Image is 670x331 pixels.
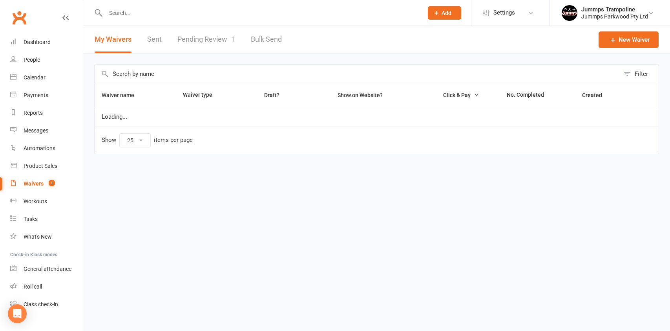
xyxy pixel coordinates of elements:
[24,163,57,169] div: Product Sales
[635,69,648,79] div: Filter
[442,10,451,16] span: Add
[10,51,83,69] a: People
[24,145,55,151] div: Automations
[24,127,48,134] div: Messages
[338,92,383,98] span: Show on Website?
[49,180,55,186] span: 1
[231,35,235,43] span: 1
[24,198,47,204] div: Workouts
[9,8,29,28] a: Clubworx
[443,92,471,98] span: Click & Pay
[582,92,611,98] span: Created
[177,26,235,53] a: Pending Review1
[10,104,83,122] a: Reports
[257,90,288,100] button: Draft?
[95,26,131,53] button: My Waivers
[102,133,193,147] div: Show
[264,92,279,98] span: Draft?
[176,83,240,107] th: Waiver type
[95,65,620,83] input: Search by name
[436,90,479,100] button: Click & Pay
[95,107,659,127] td: Loading...
[10,140,83,157] a: Automations
[10,33,83,51] a: Dashboard
[428,6,461,20] button: Add
[330,90,391,100] button: Show on Website?
[10,122,83,140] a: Messages
[10,228,83,246] a: What's New
[102,90,143,100] button: Waiver name
[24,216,38,222] div: Tasks
[8,304,27,323] div: Open Intercom Messenger
[10,86,83,104] a: Payments
[24,234,52,240] div: What's New
[620,65,659,83] button: Filter
[147,26,162,53] a: Sent
[24,301,58,307] div: Class check-in
[10,210,83,228] a: Tasks
[581,13,648,20] div: Jummps Parkwood Pty Ltd
[10,296,83,313] a: Class kiosk mode
[24,266,71,272] div: General attendance
[24,92,48,98] div: Payments
[10,175,83,193] a: Waivers 1
[10,193,83,210] a: Workouts
[582,90,611,100] button: Created
[102,92,143,98] span: Waiver name
[500,83,575,107] th: No. Completed
[24,110,43,116] div: Reports
[24,180,44,187] div: Waivers
[493,4,515,22] span: Settings
[581,6,648,13] div: Jummps Trampoline
[10,157,83,175] a: Product Sales
[251,26,282,53] a: Bulk Send
[154,137,193,143] div: items per page
[562,5,577,21] img: thumb_image1698795904.png
[10,278,83,296] a: Roll call
[24,74,46,81] div: Calendar
[24,57,40,63] div: People
[10,260,83,278] a: General attendance kiosk mode
[10,69,83,86] a: Calendar
[24,39,51,45] div: Dashboard
[24,283,42,290] div: Roll call
[103,7,418,18] input: Search...
[599,31,659,48] a: New Waiver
